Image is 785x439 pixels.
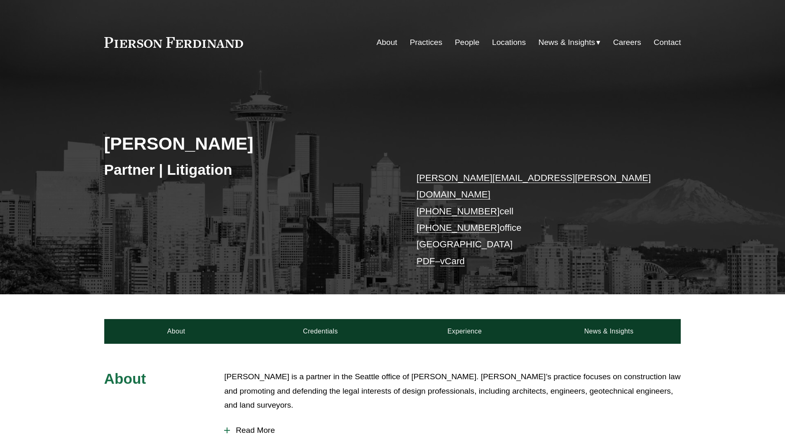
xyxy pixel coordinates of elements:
a: [PERSON_NAME][EMAIL_ADDRESS][PERSON_NAME][DOMAIN_NAME] [417,173,651,200]
p: [PERSON_NAME] is a partner in the Seattle office of [PERSON_NAME]. [PERSON_NAME]’s practice focus... [224,370,681,413]
a: vCard [440,256,465,266]
h2: [PERSON_NAME] [104,133,393,154]
a: About [377,35,397,50]
span: About [104,371,146,387]
span: News & Insights [539,35,595,50]
a: PDF [417,256,435,266]
p: cell office [GEOGRAPHIC_DATA] – [417,170,657,270]
h3: Partner | Litigation [104,161,393,179]
a: About [104,319,248,344]
a: Locations [492,35,526,50]
a: Credentials [248,319,393,344]
a: Practices [410,35,442,50]
a: [PHONE_NUMBER] [417,206,500,216]
a: Careers [613,35,641,50]
a: People [455,35,480,50]
a: folder dropdown [539,35,601,50]
a: News & Insights [537,319,681,344]
a: [PHONE_NUMBER] [417,223,500,233]
a: Contact [654,35,681,50]
a: Experience [393,319,537,344]
span: Read More [230,426,681,435]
